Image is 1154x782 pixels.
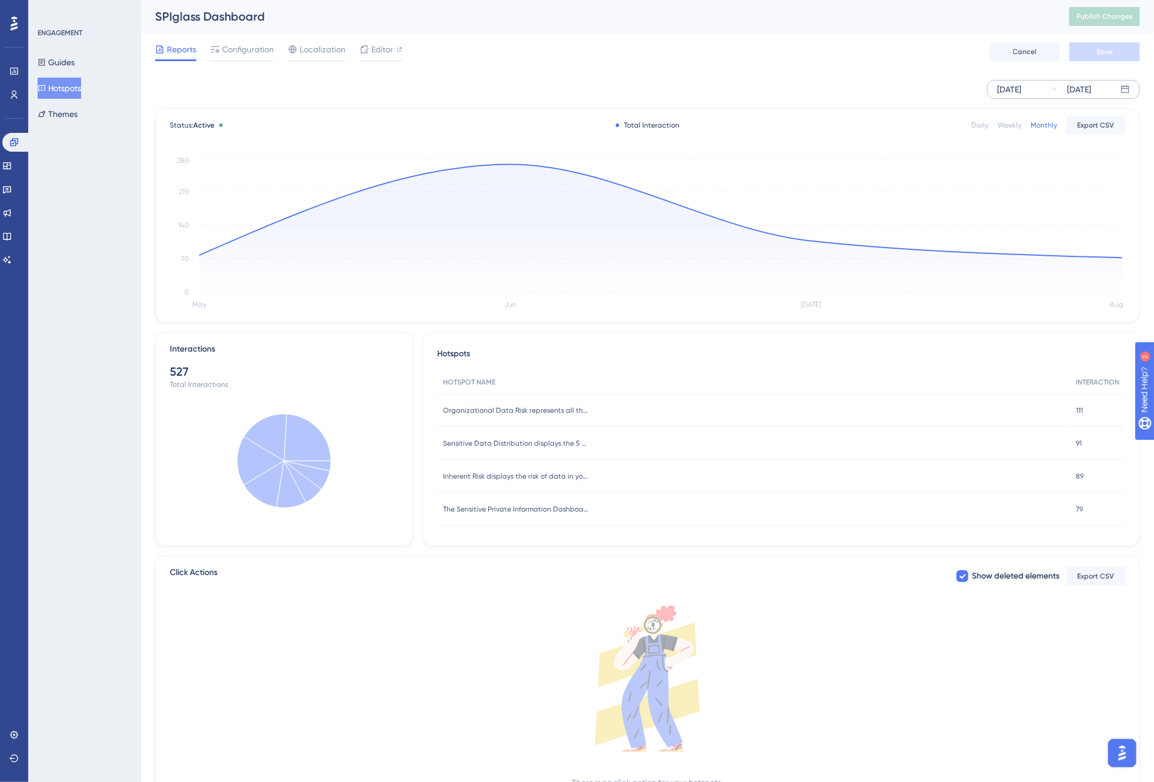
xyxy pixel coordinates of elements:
[1076,439,1082,448] span: 91
[998,121,1021,130] div: Weekly
[1078,121,1115,130] span: Export CSV
[1105,736,1140,771] iframe: UserGuiding AI Assistant Launcher
[170,566,217,587] span: Click Actions
[504,301,516,309] tspan: Jun
[1066,567,1125,586] button: Export CSV
[972,569,1059,583] span: Show deleted elements
[193,121,214,129] span: Active
[28,3,73,17] span: Need Help?
[38,78,81,99] button: Hotspots
[38,52,75,73] button: Guides
[1076,406,1083,415] span: 111
[616,121,679,130] div: Total Interaction
[38,28,82,38] div: ENGAGEMENT
[989,42,1060,61] button: Cancel
[1069,7,1140,26] button: Publish Changes
[181,255,189,263] tspan: 70
[155,8,1040,25] div: SPIglass Dashboard
[1076,504,1083,514] span: 79
[437,347,470,361] span: Hotspots
[167,42,196,56] span: Reports
[1078,572,1115,581] span: Export CSV
[184,288,189,296] tspan: 0
[1067,82,1091,96] div: [DATE]
[1013,47,1037,56] span: Cancel
[1031,121,1057,130] div: Monthly
[971,121,988,130] div: Daily
[1076,12,1133,21] span: Publish Changes
[443,377,495,387] span: HOTSPOT NAME
[371,42,393,56] span: Editor
[300,42,345,56] span: Localization
[177,156,189,165] tspan: 280
[801,301,821,309] tspan: [DATE]
[179,188,189,196] tspan: 210
[170,342,215,356] div: Interactions
[1076,472,1083,481] span: 89
[443,406,590,415] span: Organizational Data Risk represents all the scanned data in your environment. The data is display...
[178,221,189,229] tspan: 140
[81,6,85,15] div: 2
[443,439,590,448] span: Sensitive Data Distribution displays the 5 data types with the most matches across all discovered...
[1069,42,1140,61] button: Save
[38,103,78,125] button: Themes
[1066,116,1125,135] button: Export CSV
[443,504,590,514] span: The Sensitive Private Information Dashboard (SPIglass™) Dashboard is a dashboard with a specific ...
[1096,47,1113,56] span: Save
[222,42,274,56] span: Configuration
[192,301,206,309] tspan: May
[443,472,590,481] span: Inherent Risk displays the risk of data in your environment at any given point in time. More info...
[1076,377,1119,387] span: INTERACTION
[1110,301,1123,309] tspan: Aug
[997,82,1021,96] div: [DATE]
[170,363,398,380] div: 527
[170,121,214,130] span: Status:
